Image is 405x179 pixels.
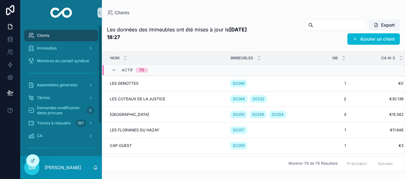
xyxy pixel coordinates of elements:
[122,68,133,73] span: Actif
[24,79,98,91] a: Assemblées générales
[230,95,247,103] a: S0264
[28,164,36,171] span: SM
[24,130,98,142] a: CA
[230,125,298,135] a: S0257
[381,56,395,61] span: CA N-3
[233,128,245,133] span: S0257
[233,112,245,117] span: S0255
[50,8,72,18] img: App logo
[110,112,149,117] span: [GEOGRAPHIC_DATA]
[288,161,337,166] span: Montrer 79 de 79 Résultats
[230,80,247,87] a: S0266
[110,128,223,133] a: LES FLORIANES DU HAZAY
[37,33,49,38] span: Clients
[306,81,346,86] a: 1
[233,81,245,86] span: S0266
[306,128,346,133] a: 1
[24,105,98,116] a: Demandes modification dates prévues0
[37,133,42,138] span: CA
[24,30,98,41] a: Clients
[354,81,403,86] a: €0
[75,119,86,127] div: 387
[115,10,130,16] span: Clients
[110,143,223,148] a: CAP OUEST
[230,109,298,120] a: S0255S0256S0254
[332,56,338,61] span: Nb
[110,96,223,102] a: LES COTEAUX DE LA JUSTICE
[306,112,346,117] a: 3
[110,81,223,86] a: LES GENOTTES
[37,58,89,63] span: Membres du conseil syndical
[252,96,264,102] span: S0232
[37,83,77,88] span: Assemblées générales
[87,107,94,114] div: 0
[230,78,298,89] a: S0266
[250,111,266,118] a: S0256
[250,95,267,103] a: S0232
[269,111,286,118] a: S0254
[37,105,84,116] span: Demandes modification dates prévues
[354,96,403,102] a: €30 139
[230,94,298,104] a: S0264S0232
[24,117,98,129] a: Tickets à résoudre387
[230,126,247,134] a: S0257
[37,46,57,51] span: Immeubles
[233,96,245,102] span: S0264
[110,96,165,102] span: LES COTEAUX DE LA JUSTICE
[354,128,403,133] a: €11 646
[110,143,132,148] span: CAP OUEST
[233,143,245,148] span: S0259
[24,43,98,54] a: Immeubles
[354,143,403,148] a: €3
[110,81,139,86] span: LES GENOTTES
[368,19,400,31] button: Export
[37,121,71,126] span: Tickets à résoudre
[230,141,298,151] a: S0259
[37,95,50,100] span: Tâches
[24,92,98,103] a: Tâches
[20,25,102,156] div: scrollable content
[110,128,159,133] span: LES FLORIANES DU HAZAY
[107,26,253,41] span: Les données des immeubles ont été mises à jour le
[306,143,346,148] a: 1
[110,112,223,117] a: [GEOGRAPHIC_DATA]
[272,112,284,117] span: S0254
[24,55,98,67] a: Membres du conseil syndical
[252,112,264,117] span: S0256
[231,56,253,61] span: Immeubles
[354,112,403,117] a: €15 342
[347,33,400,45] button: Ajouter un client
[306,96,346,102] a: 2
[45,164,81,171] p: [PERSON_NAME]
[139,68,144,73] div: 70
[230,111,247,118] a: S0255
[110,56,119,61] span: Nom
[230,142,247,149] a: S0259
[107,10,130,16] a: Clients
